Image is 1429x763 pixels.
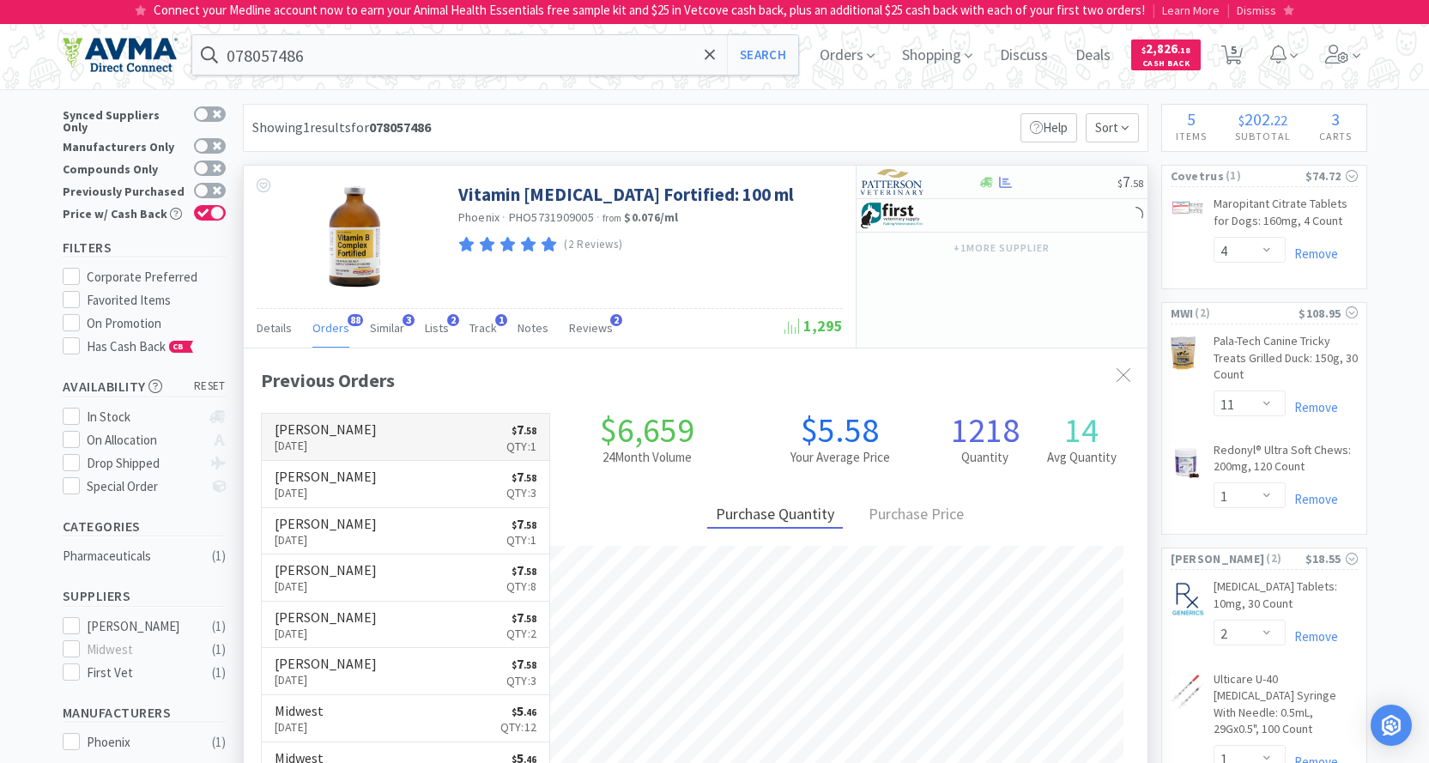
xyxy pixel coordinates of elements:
[610,314,622,326] span: 2
[1299,304,1357,323] div: $108.95
[506,437,536,456] p: Qty: 1
[275,469,377,483] h6: [PERSON_NAME]
[458,209,500,225] a: Phoenix
[502,209,506,225] span: ·
[275,530,377,549] p: [DATE]
[524,613,536,625] span: . 58
[1214,50,1250,65] a: 5
[262,461,550,508] a: [PERSON_NAME][DATE]$7.58Qty:3
[1171,304,1194,323] span: MWI
[1214,442,1358,482] a: Redonyl® Ultra Soft Chews: 200mg, 120 Count
[512,421,536,438] span: 7
[1141,45,1146,56] span: $
[87,338,194,354] span: Has Cash Back
[369,118,431,136] strong: 078057486
[1221,111,1305,128] div: .
[1162,3,1220,18] span: Learn More
[87,290,226,311] div: Favorited Items
[63,517,226,536] h5: Categories
[1305,167,1358,185] div: $74.72
[512,655,536,672] span: 7
[63,703,226,723] h5: Manufacturers
[1286,491,1338,507] a: Remove
[506,577,536,596] p: Qty: 8
[275,624,377,643] p: [DATE]
[512,613,517,625] span: $
[936,413,1033,447] h1: 1218
[351,118,431,136] span: for
[518,320,548,336] span: Notes
[275,718,324,736] p: [DATE]
[262,648,550,695] a: [PERSON_NAME][DATE]$7.58Qty:3
[512,515,536,532] span: 7
[318,183,392,294] img: a53614ea473d4fc084a45149d2f7ac97_121137.jpeg
[1224,167,1305,185] span: ( 1 )
[512,561,536,578] span: 7
[1286,399,1338,415] a: Remove
[512,468,536,485] span: 7
[1152,2,1155,18] span: |
[87,476,201,497] div: Special Order
[275,610,377,624] h6: [PERSON_NAME]
[63,377,226,397] h5: Availability
[512,659,517,671] span: $
[275,422,377,436] h6: [PERSON_NAME]
[63,205,185,220] div: Price w/ Cash Back
[1305,128,1366,144] h4: Carts
[506,624,536,643] p: Qty: 2
[1171,549,1265,568] span: [PERSON_NAME]
[261,366,1130,396] div: Previous Orders
[63,37,178,73] img: e4e33dab9f054f5782a47901c742baa9_102.png
[63,160,185,175] div: Compounds Only
[1069,48,1117,64] a: Deals
[87,453,201,474] div: Drop Shipped
[1033,447,1130,468] h2: Avg Quantity
[194,378,226,396] span: reset
[1130,177,1143,190] span: . 58
[512,566,517,578] span: $
[1305,549,1358,568] div: $18.55
[275,704,324,718] h6: Midwest
[727,35,798,75] button: Search
[212,732,226,753] div: ( 1 )
[87,430,201,451] div: On Allocation
[1214,578,1358,619] a: [MEDICAL_DATA] Tablets: 10mg, 30 Count
[861,169,925,195] img: f5e969b455434c6296c6d81ef179fa71_3.png
[275,577,377,596] p: [DATE]
[500,718,537,736] p: Qty: 12
[252,117,431,139] div: Showing 1 results
[1171,675,1205,709] img: 05f73174122b4238b22bb46887457214_51073.jpeg
[63,138,185,153] div: Manufacturers Only
[212,546,226,566] div: ( 1 )
[512,472,517,484] span: $
[447,314,459,326] span: 2
[512,706,517,718] span: $
[1131,32,1201,78] a: $2,826.18Cash Back
[370,320,404,336] span: Similar
[569,320,613,336] span: Reviews
[512,425,517,437] span: $
[425,320,449,336] span: Lists
[212,639,226,660] div: ( 1 )
[602,212,621,224] span: from
[993,48,1055,64] a: Discuss
[87,616,193,637] div: [PERSON_NAME]
[743,447,936,468] h2: Your Average Price
[1371,705,1412,746] div: Open Intercom Messenger
[87,267,226,288] div: Corporate Preferred
[275,517,377,530] h6: [PERSON_NAME]
[63,546,202,566] div: Pharmaceuticals
[1231,15,1237,84] span: 5
[275,436,377,455] p: [DATE]
[624,209,678,225] strong: $0.076 / ml
[524,425,536,437] span: . 58
[1214,196,1358,236] a: Maropitant Citrate Tablets for Dogs: 160mg, 4 Count
[860,502,972,529] div: Purchase Price
[1178,45,1190,56] span: . 18
[1141,59,1190,70] span: Cash Back
[1187,108,1196,130] span: 5
[1086,113,1139,142] span: Sort
[275,483,377,502] p: [DATE]
[1171,167,1224,185] span: Covetrus
[1141,40,1190,57] span: 2,826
